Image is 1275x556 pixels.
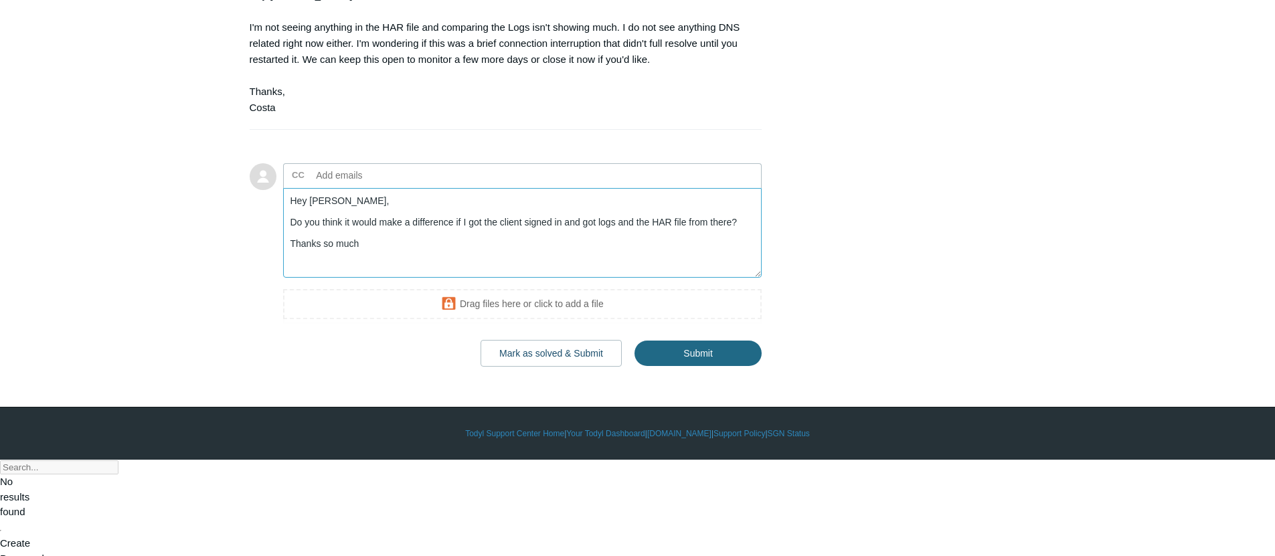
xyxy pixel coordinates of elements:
[311,165,455,185] input: Add emails
[713,428,765,440] a: Support Policy
[465,428,564,440] a: Todyl Support Center Home
[647,428,711,440] a: [DOMAIN_NAME]
[481,340,622,367] button: Mark as solved & Submit
[634,341,762,366] input: Submit
[283,188,762,278] textarea: Add your reply
[250,428,1026,440] div: | | | |
[566,428,645,440] a: Your Todyl Dashboard
[292,165,305,185] label: CC
[768,428,810,440] a: SGN Status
